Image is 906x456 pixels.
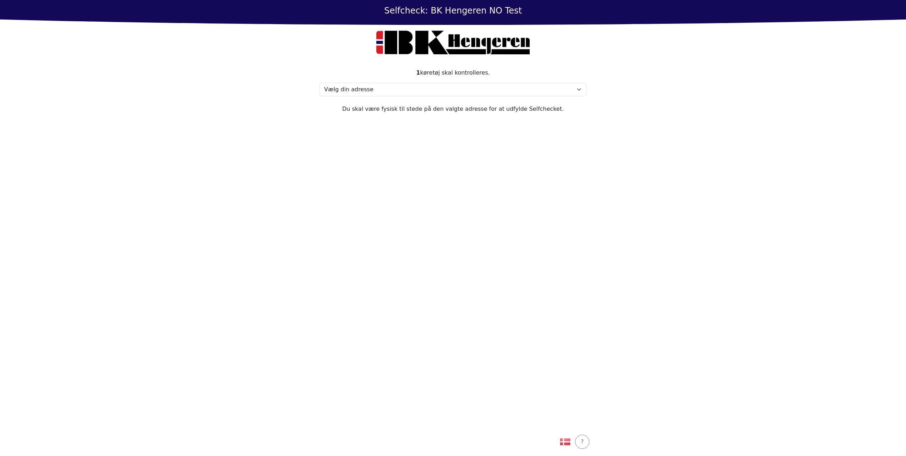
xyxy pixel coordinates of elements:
[560,436,571,447] img: isAAAAASUVORK5CYII=
[580,438,585,446] div: ?
[376,31,530,54] img: BK HENGEREN AS
[320,105,586,113] p: Du skal være fysisk til stede på den valgte adresse for at udfylde Selfchecket.
[416,69,420,76] strong: 1
[384,6,522,16] h1: Selfcheck: BK Hengeren NO Test
[320,69,586,77] div: køretøj skal kontrolleres.
[575,435,589,449] button: ?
